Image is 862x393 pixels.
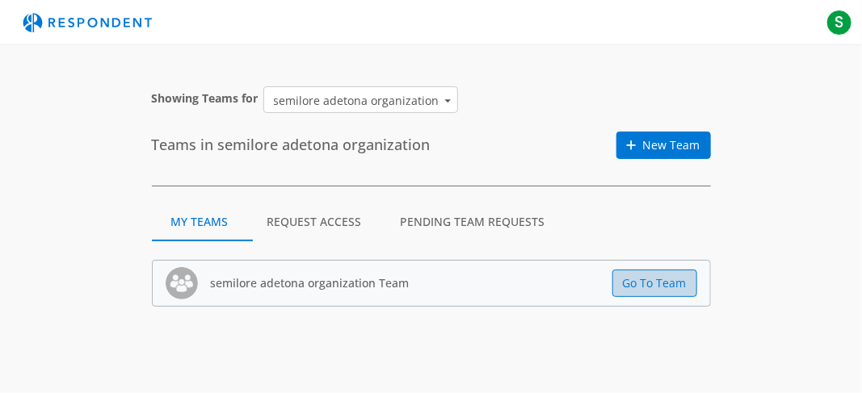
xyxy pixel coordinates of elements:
h4: Teams in semilore adetona organization [152,137,431,153]
label: Showing Teams for [152,90,259,107]
a: New Team [616,132,711,159]
button: S [823,8,856,37]
button: Go To Team [612,270,697,297]
div: semilore adetona organization [274,93,439,108]
md-tab-item: Pending Team Requests [381,203,565,241]
img: team_avatar_256.png [166,267,198,299]
md-tab-item: My Teams [152,203,248,241]
img: respondent-logo.png [13,7,162,38]
h5: semilore adetona organization Team [211,277,410,289]
span: S [826,10,852,36]
md-tab-item: Request Access [248,203,381,241]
